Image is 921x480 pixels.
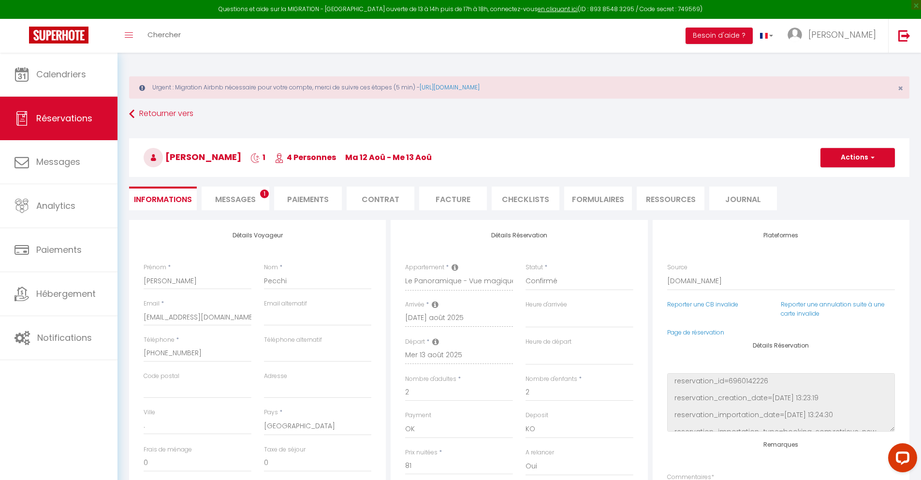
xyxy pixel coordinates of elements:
[250,152,265,163] span: 1
[808,29,876,41] span: [PERSON_NAME]
[36,112,92,124] span: Réservations
[492,187,559,210] li: CHECKLISTS
[140,19,188,53] a: Chercher
[526,375,577,384] label: Nombre d'enfants
[667,263,687,272] label: Source
[144,335,175,345] label: Téléphone
[686,28,753,44] button: Besoin d'aide ?
[405,411,431,420] label: Payment
[275,152,336,163] span: 4 Personnes
[129,105,909,123] a: Retourner vers
[526,411,548,420] label: Deposit
[36,288,96,300] span: Hébergement
[526,337,571,347] label: Heure de départ
[144,445,192,454] label: Frais de ménage
[526,448,554,457] label: A relancer
[264,372,287,381] label: Adresse
[526,300,567,309] label: Heure d'arrivée
[264,408,278,417] label: Pays
[667,328,724,336] a: Page de réservation
[781,300,885,318] a: Reporter une annulation suite à une carte invalide
[144,232,371,239] h4: Détails Voyageur
[405,263,444,272] label: Appartement
[260,189,269,198] span: 1
[36,156,80,168] span: Messages
[405,232,633,239] h4: Détails Réservation
[36,200,75,212] span: Analytics
[405,375,456,384] label: Nombre d'adultes
[129,76,909,99] div: Urgent : Migration Airbnb nécessaire pour votre compte, merci de suivre ces étapes (5 min) -
[144,151,241,163] span: [PERSON_NAME]
[264,335,322,345] label: Téléphone alternatif
[345,152,432,163] span: ma 12 Aoû - me 13 Aoû
[264,263,278,272] label: Nom
[667,441,895,448] h4: Remarques
[898,82,903,94] span: ×
[526,263,543,272] label: Statut
[538,5,578,13] a: en cliquant ici
[29,27,88,44] img: Super Booking
[264,445,306,454] label: Taxe de séjour
[898,29,910,42] img: logout
[144,299,160,308] label: Email
[564,187,632,210] li: FORMULAIRES
[147,29,181,40] span: Chercher
[667,342,895,349] h4: Détails Réservation
[405,448,438,457] label: Prix nuitées
[144,372,179,381] label: Code postal
[667,232,895,239] h4: Plateformes
[780,19,888,53] a: ... [PERSON_NAME]
[274,187,342,210] li: Paiements
[788,28,802,42] img: ...
[667,300,738,308] a: Reporter une CB invalide
[820,148,895,167] button: Actions
[420,83,480,91] a: [URL][DOMAIN_NAME]
[405,300,424,309] label: Arrivée
[144,263,166,272] label: Prénom
[709,187,777,210] li: Journal
[405,337,425,347] label: Départ
[215,194,256,205] span: Messages
[36,68,86,80] span: Calendriers
[129,187,197,210] li: Informations
[347,187,414,210] li: Contrat
[637,187,704,210] li: Ressources
[880,439,921,480] iframe: LiveChat chat widget
[144,408,155,417] label: Ville
[898,84,903,93] button: Close
[36,244,82,256] span: Paiements
[37,332,92,344] span: Notifications
[419,187,487,210] li: Facture
[264,299,307,308] label: Email alternatif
